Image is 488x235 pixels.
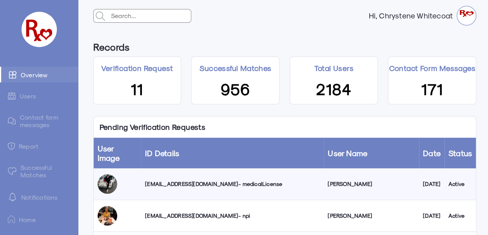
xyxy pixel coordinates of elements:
[94,117,212,138] p: Pending Verification Requests
[448,212,472,220] div: Active
[98,174,117,194] img: ow3nlih7ozuaakbtj8bv.jpg
[93,37,130,56] h6: Records
[328,180,415,188] div: [PERSON_NAME]
[221,78,250,98] span: 956
[8,117,16,125] img: admin-ic-contact-message.svg
[8,92,16,100] img: admin-ic-users.svg
[131,78,143,98] span: 11
[145,180,320,188] div: [EMAIL_ADDRESS][DOMAIN_NAME] - medicalLicense
[421,78,443,98] span: 171
[98,206,117,226] img: luqzy0elsadf89f4tsso.jpg
[8,192,17,202] img: notification-default-white.svg
[109,9,191,22] input: Search...
[101,63,173,73] p: Verification Request
[94,9,107,23] img: admin-search.svg
[98,144,120,162] a: User Image
[423,212,441,220] div: [DATE]
[316,78,352,98] span: 2184
[328,148,367,158] a: User Name
[448,148,472,158] a: Status
[328,212,415,220] div: [PERSON_NAME]
[314,63,353,73] p: Total Users
[423,180,441,188] div: [DATE]
[8,215,15,223] img: ic-home.png
[145,212,320,220] div: [EMAIL_ADDRESS][DOMAIN_NAME] - npi
[368,12,457,20] strong: Hi, Chrystene Whitecoat
[145,148,179,158] a: ID Details
[200,63,271,73] p: Successful Matches
[9,71,17,78] img: admin-ic-overview.svg
[389,63,475,73] p: Contact Form Messages
[8,167,16,175] img: matched.svg
[423,148,441,158] a: Date
[448,180,472,188] div: Active
[8,142,15,150] img: admin-ic-report.svg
